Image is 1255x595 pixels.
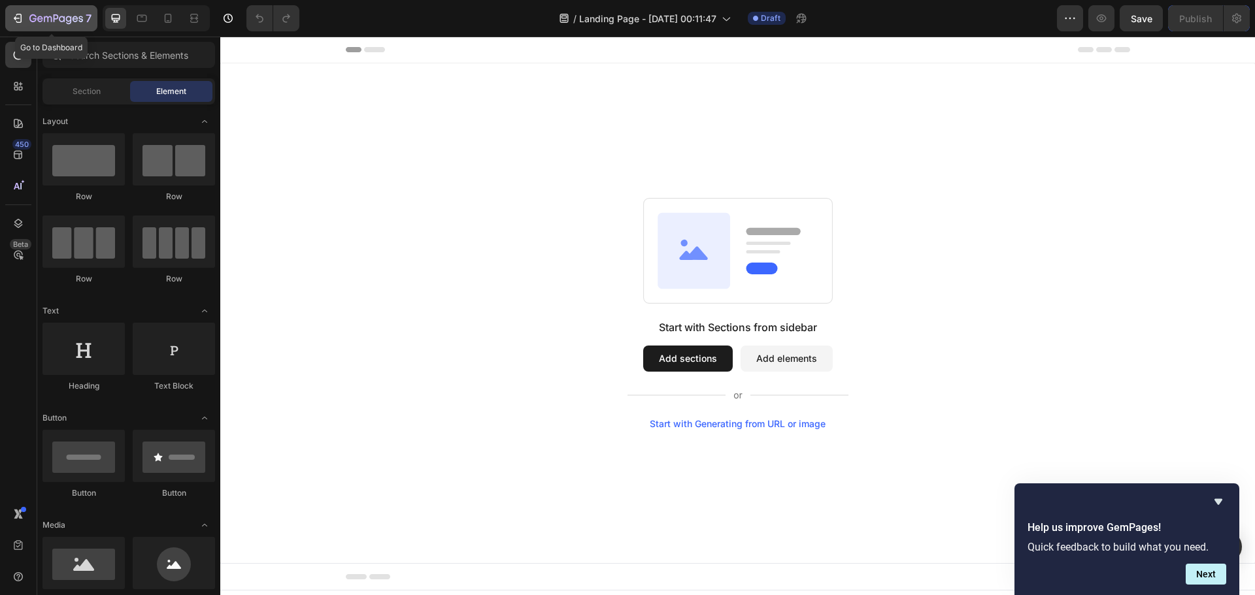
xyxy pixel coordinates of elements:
[42,191,125,202] div: Row
[579,12,716,25] span: Landing Page - [DATE] 00:11:47
[73,86,101,97] span: Section
[86,10,92,26] p: 7
[1168,5,1223,31] button: Publish
[133,191,215,202] div: Row
[1028,541,1226,553] p: Quick feedback to build what you need.
[10,239,31,249] div: Beta
[194,300,215,321] span: Toggle open
[42,380,125,392] div: Heading
[42,487,125,499] div: Button
[1131,13,1152,24] span: Save
[1120,5,1163,31] button: Save
[520,309,612,335] button: Add elements
[423,309,512,335] button: Add sections
[246,5,299,31] div: Undo/Redo
[42,305,59,317] span: Text
[156,86,186,97] span: Element
[42,116,68,127] span: Layout
[194,111,215,132] span: Toggle open
[133,380,215,392] div: Text Block
[1028,520,1226,536] h2: Help us improve GemPages!
[220,37,1255,595] iframe: Design area
[429,382,605,393] div: Start with Generating from URL or image
[194,408,215,428] span: Toggle open
[5,5,97,31] button: 7
[133,487,215,499] div: Button
[1211,494,1226,509] button: Hide survey
[42,412,67,424] span: Button
[12,139,31,150] div: 450
[42,519,65,531] span: Media
[42,42,215,68] input: Search Sections & Elements
[133,273,215,285] div: Row
[1186,564,1226,585] button: Next question
[439,283,597,298] div: Start with Sections from sidebar
[573,12,577,25] span: /
[1028,494,1226,585] div: Help us improve GemPages!
[42,273,125,285] div: Row
[761,12,780,24] span: Draft
[1179,12,1212,25] div: Publish
[194,515,215,536] span: Toggle open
